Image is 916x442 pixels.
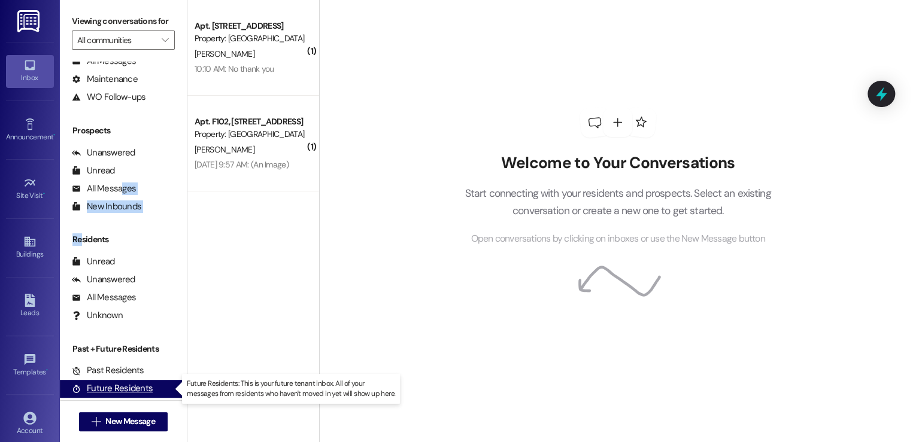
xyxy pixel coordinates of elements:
[195,63,274,74] div: 10:10 AM: No thank you
[6,55,54,87] a: Inbox
[72,182,136,195] div: All Messages
[195,144,254,155] span: [PERSON_NAME]
[6,349,54,382] a: Templates •
[195,20,305,32] div: Apt. [STREET_ADDRESS]
[195,115,305,128] div: Apt. F102, [STREET_ADDRESS]
[6,290,54,322] a: Leads
[53,131,55,139] span: •
[60,233,187,246] div: Residents
[72,12,175,31] label: Viewing conversations for
[72,255,115,268] div: Unread
[92,417,101,426] i: 
[195,128,305,141] div: Property: [GEOGRAPHIC_DATA]
[72,273,135,286] div: Unanswered
[72,91,145,103] div: WO Follow-ups
[187,379,395,399] p: Future Residents: This is your future tenant inbox. All of your messages from residents who haven...
[72,382,153,395] div: Future Residents
[72,364,144,377] div: Past Residents
[195,48,254,59] span: [PERSON_NAME]
[447,185,789,219] p: Start connecting with your residents and prospects. Select an existing conversation or create a n...
[6,408,54,440] a: Account
[77,31,156,50] input: All communities
[17,10,42,32] img: ResiDesk Logo
[471,231,765,246] span: Open conversations by clicking on inboxes or use the New Message button
[162,35,168,45] i: 
[72,309,123,322] div: Unknown
[72,291,136,304] div: All Messages
[72,164,115,177] div: Unread
[79,412,168,431] button: New Message
[6,231,54,264] a: Buildings
[447,154,789,173] h2: Welcome to Your Conversations
[195,159,289,170] div: [DATE] 9:57 AM: (An Image)
[6,173,54,205] a: Site Visit •
[60,124,187,137] div: Prospects
[60,343,187,355] div: Past + Future Residents
[46,366,48,374] span: •
[72,73,138,86] div: Maintenance
[72,55,136,68] div: All Messages
[105,415,154,428] span: New Message
[195,32,305,45] div: Property: [GEOGRAPHIC_DATA]
[72,147,135,159] div: Unanswered
[43,190,45,198] span: •
[72,200,141,213] div: New Inbounds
